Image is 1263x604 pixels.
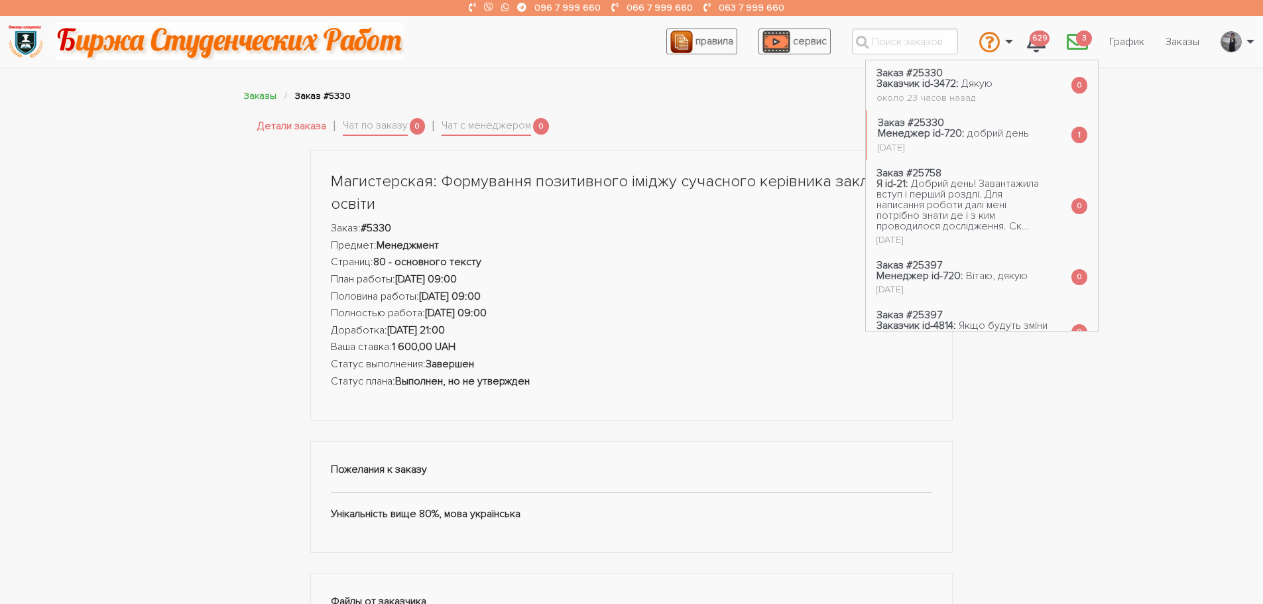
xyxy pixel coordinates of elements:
span: Вітаю, дякую [966,269,1028,282]
strong: #5330 [361,221,391,235]
div: [DATE] [876,235,1050,245]
strong: Заказ #25758 [876,166,941,180]
img: play_icon-49f7f135c9dc9a03216cfdbccbe1e3994649169d890fb554cedf0eac35a01ba8.png [762,30,790,53]
li: Полностью работа: [331,305,933,322]
img: motto-2ce64da2796df845c65ce8f9480b9c9d679903764b3ca6da4b6de107518df0fe.gif [56,23,404,60]
strong: Выполнен, но не утвержден [395,375,530,388]
a: 063 7 999 660 [719,2,784,13]
span: сервис [793,34,827,48]
a: 066 7 999 660 [627,2,693,13]
h1: Магистерская: Формування позитивного іміджу сучасного керівника закладу освіти [331,170,933,215]
a: Заказ #25330 Заказчик id-3472: Дякую около 23 часов назад [866,60,1003,110]
span: Добрий день! Завантажила вступ і перший роздлі. Для написання роботи далі мені потрібно знати де ... [876,177,1039,233]
li: Статус выполнения: [331,356,933,373]
strong: Завершен [426,357,474,371]
li: Половина работы: [331,288,933,306]
li: Заказ: [331,220,933,237]
strong: Пожелания к заказу [331,463,427,476]
strong: 80 - основного тексту [373,255,481,269]
div: Унікальність вище 80%, мова українська [310,441,953,553]
span: 0 [1071,269,1087,286]
strong: 1 600,00 UAH [392,340,455,353]
span: правила [695,34,733,48]
a: Чат с менеджером [442,117,531,136]
div: около 23 часов назад [876,93,992,103]
li: Страниц: [331,254,933,271]
strong: Заказчик id-3472: [876,77,959,90]
strong: Заказ #25330 [878,116,944,129]
a: сервис [758,29,831,54]
span: 0 [533,118,549,135]
strong: Заказчик id-4814: [876,319,956,332]
strong: [DATE] 09:00 [419,290,481,303]
img: agreement_icon-feca34a61ba7f3d1581b08bc946b2ec1ccb426f67415f344566775c155b7f62c.png [670,30,693,53]
span: 0 [1071,198,1087,215]
li: Предмет: [331,237,933,255]
strong: [DATE] 09:00 [395,272,457,286]
li: Статус плана: [331,373,933,391]
span: Дякую [961,77,992,90]
a: Заказ #25758 Я id-21: Добрий день! Завантажила вступ і перший роздлі. Для написання роботи далі м... [866,160,1061,252]
li: Ваша ставка: [331,339,933,356]
strong: Заказ #25330 [876,66,943,80]
a: Заказ #25397 Заказчик id-4814: Якщо будуть зміни , я напишу [866,302,1061,363]
strong: Заказ #25397 [876,259,942,272]
a: Детали заказа [257,118,326,135]
a: Заказы [1155,29,1210,54]
strong: [DATE] 21:00 [387,324,445,337]
strong: Заказ #25397 [876,308,942,322]
img: 20171208_160937.jpg [1221,31,1241,52]
img: logo-135dea9cf721667cc4ddb0c1795e3ba8b7f362e3d0c04e2cc90b931989920324.png [7,23,44,60]
span: 1 [1071,127,1087,143]
a: 096 7 999 660 [534,2,601,13]
a: 629 [1016,24,1056,60]
strong: Менеджер id-720: [878,127,965,140]
span: 3 [1076,30,1092,47]
a: 3 [1056,24,1099,60]
a: Заказы [244,90,276,101]
span: 0 [1071,324,1087,341]
span: 0 [1071,77,1087,93]
strong: [DATE] 09:00 [425,306,487,320]
li: Доработка: [331,322,933,339]
a: правила [666,29,737,54]
strong: Я id-21: [876,177,908,190]
div: [DATE] [876,285,1028,294]
strong: Менеджер id-720: [876,269,963,282]
a: График [1099,29,1155,54]
span: Якщо будуть зміни , я напишу [876,319,1048,343]
span: 0 [410,118,426,135]
li: План работы: [331,271,933,288]
a: Заказ #25330 Менеджер id-720: добрий день [DATE] [867,110,1040,160]
a: Чат по заказу [343,117,408,136]
span: добрий день [967,127,1029,140]
li: Заказ #5330 [295,88,351,103]
span: 629 [1030,30,1050,47]
strong: Менеджмент [377,239,439,252]
input: Поиск заказов [852,29,958,54]
a: Заказ #25397 Менеджер id-720: Вітаю, дякую [DATE] [866,252,1038,302]
div: [DATE] [878,143,1029,152]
